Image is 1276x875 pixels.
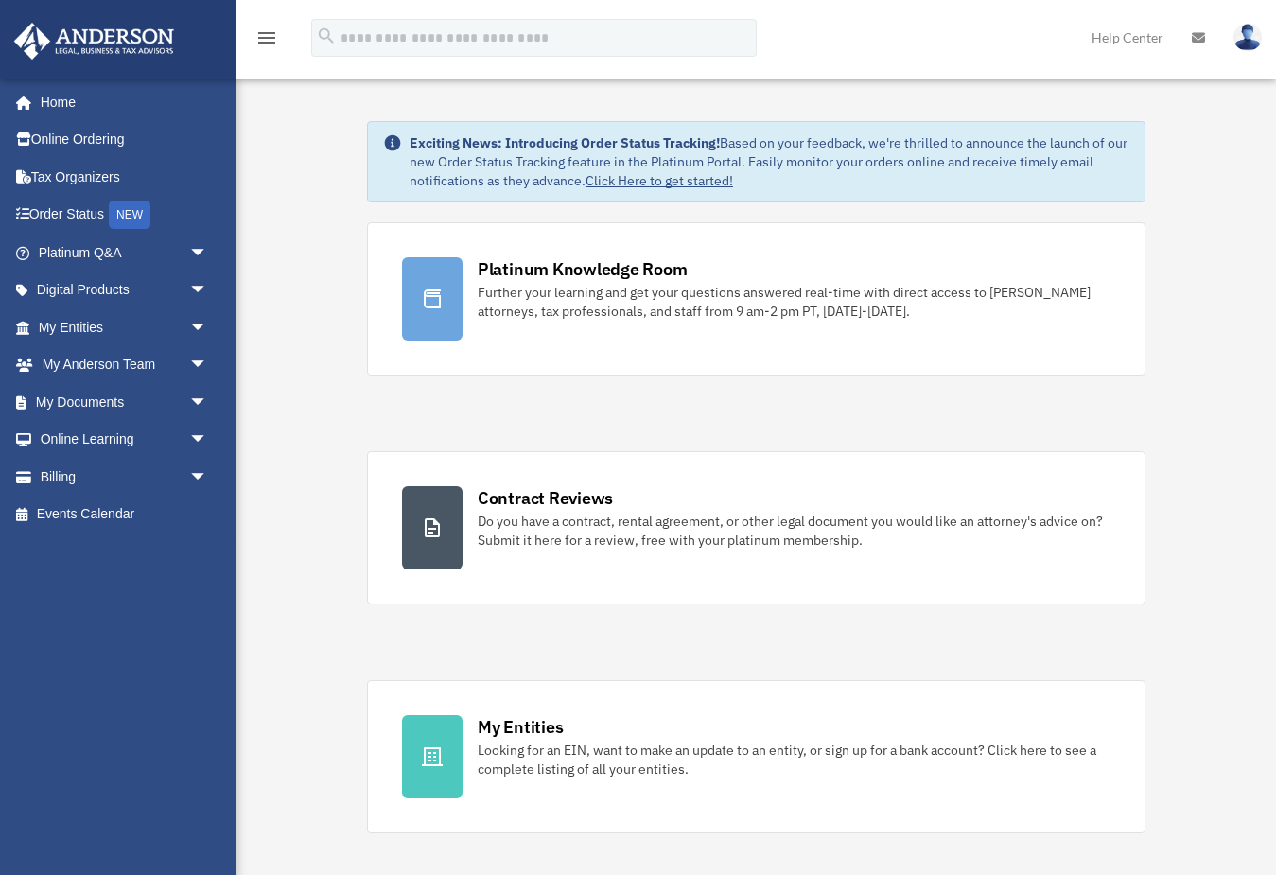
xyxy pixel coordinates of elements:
[13,234,236,271] a: Platinum Q&Aarrow_drop_down
[13,83,227,121] a: Home
[478,715,563,739] div: My Entities
[189,346,227,385] span: arrow_drop_down
[13,421,236,459] a: Online Learningarrow_drop_down
[189,234,227,272] span: arrow_drop_down
[478,486,613,510] div: Contract Reviews
[189,383,227,422] span: arrow_drop_down
[410,133,1129,190] div: Based on your feedback, we're thrilled to announce the launch of our new Order Status Tracking fe...
[1233,24,1262,51] img: User Pic
[478,512,1110,550] div: Do you have a contract, rental agreement, or other legal document you would like an attorney's ad...
[316,26,337,46] i: search
[410,134,720,151] strong: Exciting News: Introducing Order Status Tracking!
[13,346,236,384] a: My Anderson Teamarrow_drop_down
[478,283,1110,321] div: Further your learning and get your questions answered real-time with direct access to [PERSON_NAM...
[109,201,150,229] div: NEW
[13,158,236,196] a: Tax Organizers
[255,26,278,49] i: menu
[478,741,1110,779] div: Looking for an EIN, want to make an update to an entity, or sign up for a bank account? Click her...
[189,308,227,347] span: arrow_drop_down
[586,172,733,189] a: Click Here to get started!
[13,458,236,496] a: Billingarrow_drop_down
[13,383,236,421] a: My Documentsarrow_drop_down
[367,451,1145,604] a: Contract Reviews Do you have a contract, rental agreement, or other legal document you would like...
[367,680,1145,833] a: My Entities Looking for an EIN, want to make an update to an entity, or sign up for a bank accoun...
[13,121,236,159] a: Online Ordering
[13,496,236,534] a: Events Calendar
[189,458,227,497] span: arrow_drop_down
[13,271,236,309] a: Digital Productsarrow_drop_down
[189,271,227,310] span: arrow_drop_down
[9,23,180,60] img: Anderson Advisors Platinum Portal
[367,222,1145,376] a: Platinum Knowledge Room Further your learning and get your questions answered real-time with dire...
[13,196,236,235] a: Order StatusNEW
[13,308,236,346] a: My Entitiesarrow_drop_down
[478,257,688,281] div: Platinum Knowledge Room
[255,33,278,49] a: menu
[189,421,227,460] span: arrow_drop_down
